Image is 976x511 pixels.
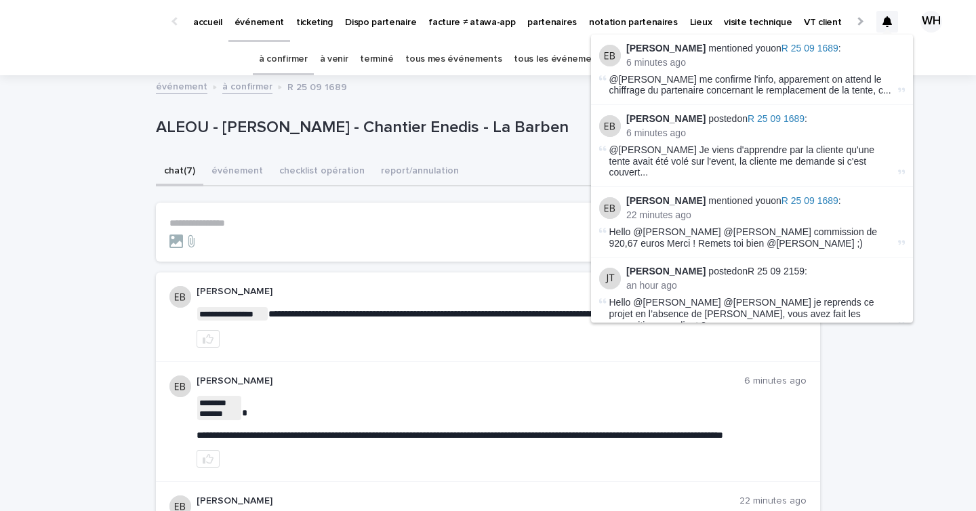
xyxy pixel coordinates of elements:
[287,79,347,94] p: R 25 09 1689
[626,195,706,206] strong: [PERSON_NAME]
[626,113,905,125] p: posted on :
[222,78,272,94] a: à confirmer
[781,195,838,206] span: R 25 09 1689
[197,330,220,348] button: like this post
[599,115,621,137] img: Esteban Bolanos
[626,43,706,54] strong: [PERSON_NAME]
[781,43,838,54] span: R 25 09 1689
[373,158,467,186] button: report/annulation
[197,286,744,298] p: [PERSON_NAME]
[626,57,905,68] p: 6 minutes ago
[156,118,715,138] p: ALEOU - [PERSON_NAME] - Chantier Enedis - La Barben
[744,375,807,387] p: 6 minutes ago
[599,45,621,66] img: Esteban Bolanos
[626,209,905,221] p: 22 minutes ago
[271,158,373,186] button: checklist opération
[27,8,159,35] img: Ls34BcGeRexTGTNfXpUC
[626,280,905,291] p: an hour ago
[197,495,739,507] p: [PERSON_NAME]
[626,127,905,139] p: 6 minutes ago
[197,375,744,387] p: [PERSON_NAME]
[609,297,874,331] span: Hello @[PERSON_NAME] @[PERSON_NAME] je reprends ce projet en l’absence de [PERSON_NAME], vous ave...
[626,266,706,277] strong: [PERSON_NAME]
[514,43,636,75] a: tous les événements ATAWA
[405,43,502,75] a: tous mes événements
[748,113,805,124] span: R 25 09 1689
[626,266,905,277] p: posted on :
[320,43,348,75] a: à venir
[156,78,207,94] a: événement
[609,144,895,178] span: @[PERSON_NAME] Je viens d'apprendre par la cliente qu'une tente avait été volé sur l'event, la cl...
[609,226,878,249] span: Hello @[PERSON_NAME] @[PERSON_NAME] commission de 920,67 euros Merci ! Remets toi bien @[PERSON_N...
[156,158,203,186] button: chat (7)
[739,495,807,507] p: 22 minutes ago
[626,195,905,207] p: mentioned you on :
[197,450,220,468] button: like this post
[360,43,393,75] a: terminé
[599,197,621,219] img: Esteban Bolanos
[259,43,308,75] a: à confirmer
[626,43,905,54] p: mentioned you on :
[748,266,805,277] a: R 25 09 2159
[609,74,895,97] span: @[PERSON_NAME] me confirme l'info, apparement on attend le chiffrage du partenaire concernant le ...
[203,158,271,186] button: événement
[599,268,621,289] img: Joy Tarade
[920,11,942,33] div: WH
[626,113,706,124] strong: [PERSON_NAME]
